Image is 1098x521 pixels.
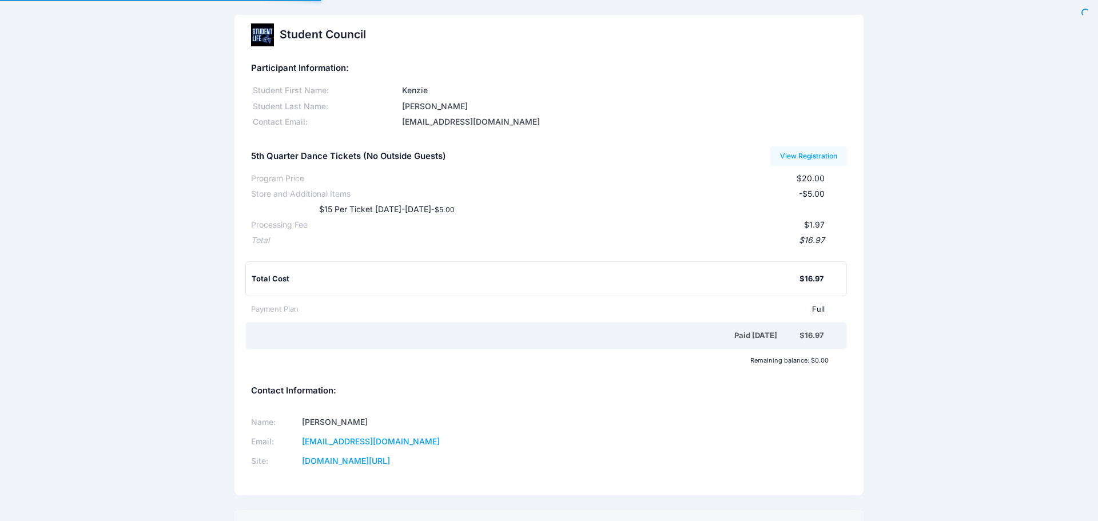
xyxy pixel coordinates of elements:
td: [PERSON_NAME] [299,413,535,432]
div: Paid [DATE] [253,330,799,341]
div: Total Cost [252,273,799,285]
div: Contact Email: [251,116,400,128]
div: Payment Plan [251,304,299,315]
h2: Student Council [280,28,366,41]
span: $20.00 [797,173,825,183]
div: [PERSON_NAME] [400,101,848,113]
div: Kenzie [400,85,848,97]
div: Processing Fee [251,219,308,231]
div: Full [299,304,825,315]
div: Store and Additional Items [251,188,351,200]
div: Student Last Name: [251,101,400,113]
div: Program Price [251,173,304,185]
div: Total [251,234,269,246]
div: Remaining balance: $0.00 [245,357,834,364]
div: $16.97 [799,330,824,341]
div: $16.97 [269,234,825,246]
div: $15 Per Ticket [DATE]-[DATE] [296,204,650,216]
div: Student First Name: [251,85,400,97]
a: View Registration [770,146,848,166]
div: $16.97 [799,273,824,285]
td: Name: [251,413,299,432]
a: [DOMAIN_NAME][URL] [302,456,390,466]
div: [EMAIL_ADDRESS][DOMAIN_NAME] [400,116,848,128]
h5: Contact Information: [251,386,847,396]
small: -$5.00 [431,205,455,214]
div: -$5.00 [351,188,825,200]
td: Email: [251,432,299,452]
div: $1.97 [308,219,825,231]
td: Site: [251,452,299,471]
h5: 5th Quarter Dance Tickets (No Outside Guests) [251,152,446,162]
a: [EMAIL_ADDRESS][DOMAIN_NAME] [302,436,440,446]
h5: Participant Information: [251,63,847,74]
